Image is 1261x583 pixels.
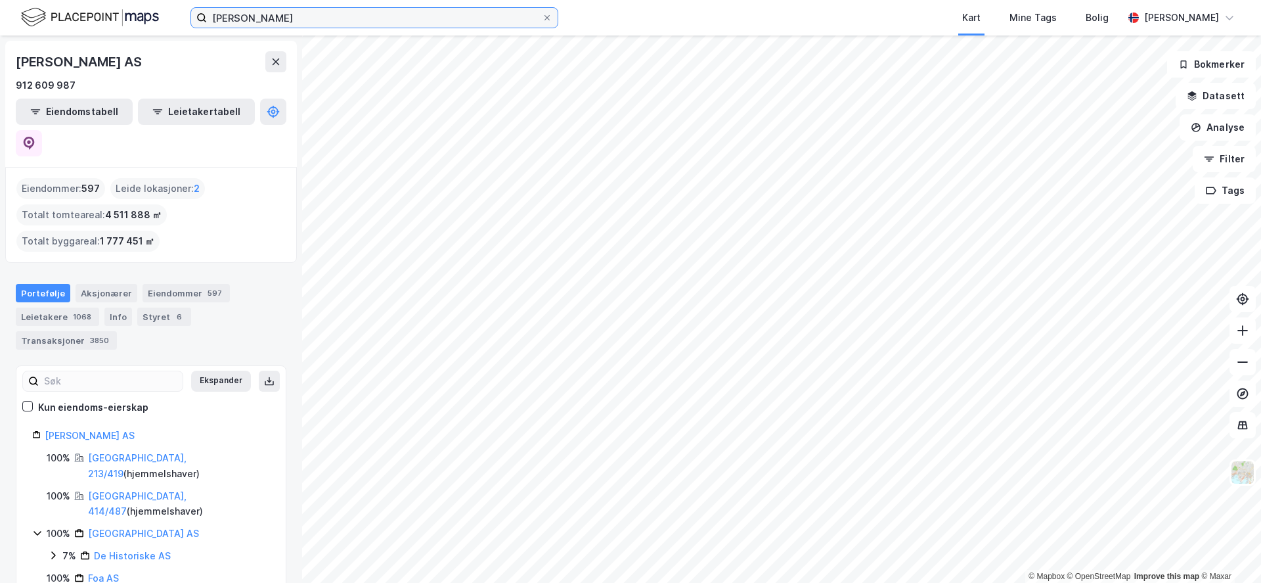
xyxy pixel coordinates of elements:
div: Bolig [1086,10,1109,26]
div: [PERSON_NAME] [1144,10,1219,26]
span: 2 [194,181,200,197]
button: Datasett [1176,83,1256,109]
a: OpenStreetMap [1067,572,1131,581]
div: ( hjemmelshaver ) [88,488,270,520]
a: Improve this map [1134,572,1199,581]
div: 100% [47,488,70,504]
div: Transaksjoner [16,331,117,350]
img: Z [1230,460,1255,485]
a: [GEOGRAPHIC_DATA], 213/419 [88,452,187,479]
div: ( hjemmelshaver ) [88,450,270,482]
div: Aksjonærer [76,284,137,302]
a: De Historiske AS [94,550,171,561]
div: 100% [47,450,70,466]
div: 7% [62,548,76,564]
div: 3850 [87,334,112,347]
button: Ekspander [191,371,251,392]
span: 4 511 888 ㎡ [105,207,162,223]
button: Eiendomstabell [16,99,133,125]
div: Eiendommer [143,284,230,302]
div: 912 609 987 [16,78,76,93]
div: 100% [47,526,70,542]
div: Leietakere [16,308,99,326]
iframe: Chat Widget [1195,520,1261,583]
a: Mapbox [1029,572,1065,581]
button: Bokmerker [1167,51,1256,78]
a: [GEOGRAPHIC_DATA], 414/487 [88,490,187,517]
div: Totalt byggareal : [16,231,160,252]
div: Leide lokasjoner : [110,178,205,199]
a: [GEOGRAPHIC_DATA] AS [88,528,199,539]
div: Kart [962,10,981,26]
div: Kun eiendoms-eierskap [38,400,148,415]
button: Tags [1195,177,1256,204]
div: Portefølje [16,284,70,302]
div: Kontrollprogram for chat [1195,520,1261,583]
img: logo.f888ab2527a4732fd821a326f86c7f29.svg [21,6,159,29]
button: Leietakertabell [138,99,255,125]
button: Analyse [1180,114,1256,141]
button: Filter [1193,146,1256,172]
div: Eiendommer : [16,178,105,199]
div: Info [104,308,132,326]
a: [PERSON_NAME] AS [45,430,135,441]
div: Styret [137,308,191,326]
input: Søk [39,371,183,391]
div: Mine Tags [1009,10,1057,26]
div: 6 [173,310,186,323]
span: 597 [81,181,100,197]
span: 1 777 451 ㎡ [100,233,154,249]
div: 597 [205,287,225,300]
div: Totalt tomteareal : [16,204,167,225]
input: Søk på adresse, matrikkel, gårdeiere, leietakere eller personer [207,8,542,28]
div: 1068 [70,310,94,323]
div: [PERSON_NAME] AS [16,51,144,72]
